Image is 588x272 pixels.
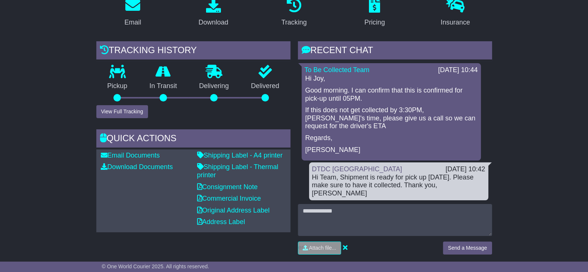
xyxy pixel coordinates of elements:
div: Pricing [364,17,385,27]
a: Download Documents [101,163,173,171]
p: Good morning. I can confirm that this is confirmed for pick-up until 05PM. [305,87,477,103]
a: Original Address Label [197,207,270,214]
a: To Be Collected Team [305,66,370,74]
span: © One World Courier 2025. All rights reserved. [102,263,209,269]
div: Tracking [281,17,306,27]
div: Insurance [441,17,470,27]
a: Address Label [197,218,245,226]
button: Send a Message [443,242,492,255]
p: If this does not get collected by 3:30PM, [PERSON_NAME]'s time, please give us a call so we can r... [305,106,477,130]
div: Hi Team, Shipment is ready for pick up [DATE]. Please make sure to have it collected. Thank you, ... [312,174,485,198]
p: Delivering [188,82,240,90]
div: RECENT CHAT [298,41,492,61]
div: [DATE] 10:42 [446,165,485,174]
p: Regards, [305,134,477,142]
a: DTDC [GEOGRAPHIC_DATA] [312,165,402,173]
p: Delivered [240,82,290,90]
div: Email [124,17,141,27]
a: Shipping Label - Thermal printer [197,163,279,179]
p: Pickup [96,82,139,90]
p: [PERSON_NAME] [305,146,477,154]
a: Consignment Note [197,183,258,191]
p: Hi Joy, [305,75,477,83]
div: Quick Actions [96,129,290,149]
div: Download [199,17,228,27]
a: Email Documents [101,152,160,159]
p: In Transit [138,82,188,90]
div: Tracking history [96,41,290,61]
div: [DATE] 10:44 [438,66,478,74]
button: View Full Tracking [96,105,148,118]
a: Commercial Invoice [197,195,261,202]
a: Shipping Label - A4 printer [197,152,283,159]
